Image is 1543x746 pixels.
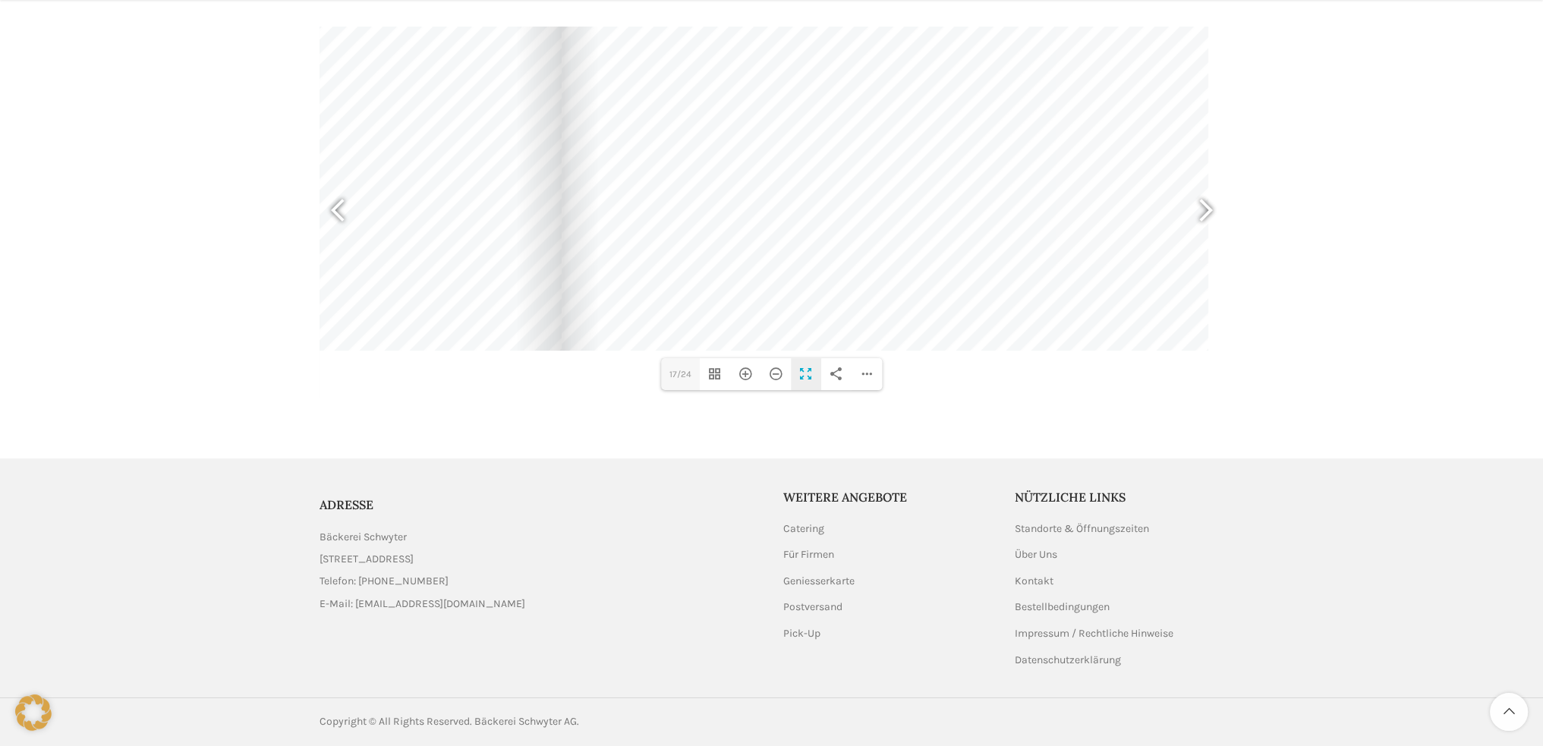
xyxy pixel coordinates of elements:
[1015,521,1151,537] a: Standorte & Öffnungszeiten
[320,713,764,730] div: Copyright © All Rights Reserved. Bäckerei Schwyter AG.
[1015,489,1224,505] h5: Nützliche Links
[1186,175,1224,250] div: Nächste Seite
[320,497,373,512] span: ADRESSE
[1015,626,1175,641] a: Impressum / Rechtliche Hinweise
[1490,693,1528,731] a: Scroll to top button
[783,574,856,589] a: Geniesserkarte
[320,573,760,590] a: List item link
[1015,600,1111,615] a: Bestellbedingungen
[1015,574,1055,589] a: Kontakt
[791,358,821,390] div: Vollbild umschalten
[1015,653,1123,668] a: Datenschutzerklärung
[320,529,407,546] span: Bäckerei Schwyter
[760,358,791,390] div: Herauszoomen
[320,551,414,568] span: [STREET_ADDRESS]
[783,521,826,537] a: Catering
[320,596,760,612] a: List item link
[730,358,760,390] div: Hereinzoomen
[700,358,730,390] div: Vorschaubilder umschalten
[783,626,822,641] a: Pick-Up
[783,489,993,505] h5: Weitere Angebote
[783,547,836,562] a: Für Firmen
[1015,547,1059,562] a: Über Uns
[320,175,357,250] div: Vorherige Seite
[783,600,844,615] a: Postversand
[661,358,701,390] label: 17/24
[821,358,852,390] div: Teilen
